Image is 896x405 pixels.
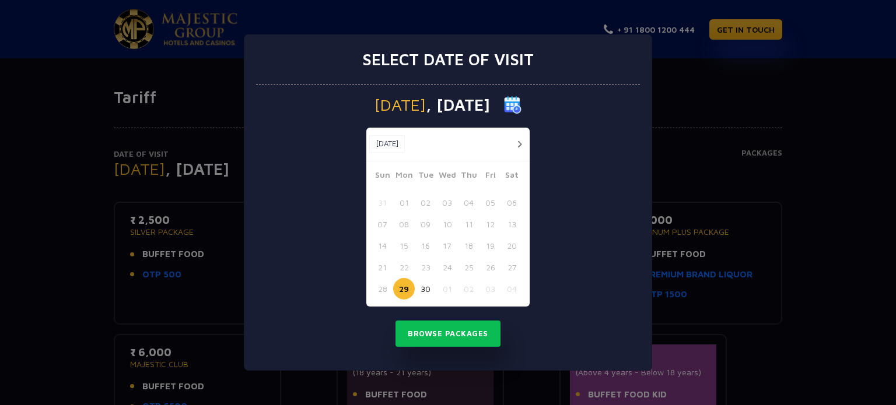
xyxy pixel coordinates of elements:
button: 09 [415,213,436,235]
button: 27 [501,256,523,278]
span: Sun [372,168,393,185]
button: 23 [415,256,436,278]
button: 19 [480,235,501,256]
button: 14 [372,235,393,256]
button: [DATE] [369,135,405,153]
button: 13 [501,213,523,235]
button: 31 [372,192,393,213]
button: 22 [393,256,415,278]
button: 20 [501,235,523,256]
img: calender icon [504,96,521,114]
span: , [DATE] [426,97,490,113]
button: 01 [393,192,415,213]
button: 30 [415,278,436,300]
button: 17 [436,235,458,256]
button: 08 [393,213,415,235]
span: [DATE] [374,97,426,113]
button: 28 [372,278,393,300]
button: 02 [415,192,436,213]
button: 02 [458,278,480,300]
button: 04 [458,192,480,213]
button: 03 [436,192,458,213]
button: 03 [480,278,501,300]
button: 16 [415,235,436,256]
button: 21 [372,256,393,278]
h3: Select date of visit [362,50,534,69]
button: Browse Packages [395,321,501,347]
button: 11 [458,213,480,235]
button: 24 [436,256,458,278]
span: Thu [458,168,480,185]
button: 04 [501,278,523,300]
button: 01 [436,278,458,300]
button: 18 [458,235,480,256]
button: 07 [372,213,393,235]
span: Wed [436,168,458,185]
button: 12 [480,213,501,235]
span: Sat [501,168,523,185]
span: Mon [393,168,415,185]
button: 29 [393,278,415,300]
button: 06 [501,192,523,213]
span: Fri [480,168,501,185]
button: 25 [458,256,480,278]
button: 05 [480,192,501,213]
button: 10 [436,213,458,235]
button: 26 [480,256,501,278]
button: 15 [393,235,415,256]
span: Tue [415,168,436,185]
